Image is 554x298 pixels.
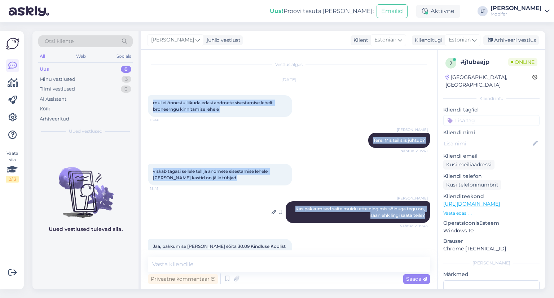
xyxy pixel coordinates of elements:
[40,66,49,73] div: Uus
[443,115,540,126] input: Lisa tag
[49,225,123,233] p: Uued vestlused tulevad siia.
[122,76,131,83] div: 3
[115,52,133,61] div: Socials
[412,36,443,44] div: Klienditugi
[443,172,540,180] p: Kliendi telefon
[443,152,540,160] p: Kliendi email
[443,227,540,235] p: Windows 10
[351,36,368,44] div: Klient
[150,186,177,191] span: 15:41
[491,5,542,11] div: [PERSON_NAME]
[491,5,550,17] a: [PERSON_NAME]Mobifer
[148,274,218,284] div: Privaatne kommentaar
[45,38,74,45] span: Otsi kliente
[32,154,138,219] img: No chats
[397,127,428,132] span: [PERSON_NAME]
[69,128,102,135] span: Uued vestlused
[121,86,131,93] div: 0
[443,210,540,216] p: Vaata edasi ...
[449,36,471,44] span: Estonian
[40,76,75,83] div: Minu vestlused
[400,148,428,154] span: Nähtud ✓ 15:41
[397,196,428,201] span: [PERSON_NAME]
[400,223,428,229] span: Nähtud ✓ 15:43
[148,61,430,68] div: Vestlus algas
[508,58,537,66] span: Online
[151,36,194,44] span: [PERSON_NAME]
[153,100,274,112] span: mul ei õnnestu liikuda edasi andmete sisestamise lehelt broneerngu kinnitamise lehele
[483,35,539,45] div: Arhiveeri vestlus
[270,8,283,14] b: Uus!
[461,58,508,66] div: # j1ubaajp
[374,36,396,44] span: Estonian
[6,37,19,51] img: Askly Logo
[443,201,500,207] a: [URL][DOMAIN_NAME]
[406,276,427,282] span: Saada
[153,168,269,180] span: viskab tagasi sellele tellija andmete sisestamise lehele [PERSON_NAME] kastid on jälle tühjad
[443,237,540,245] p: Brauser
[148,76,430,83] div: [DATE]
[443,245,540,253] p: Chrome [TECHNICAL_ID]
[443,160,494,170] div: Küsi meiliaadressi
[38,52,47,61] div: All
[121,66,131,73] div: 0
[40,96,66,103] div: AI Assistent
[373,137,425,143] span: Tere! Mis teil siis juhtub?
[443,180,501,190] div: Küsi telefoninumbrit
[40,86,75,93] div: Tiimi vestlused
[450,60,452,66] span: j
[443,193,540,200] p: Klienditeekond
[444,140,531,148] input: Lisa nimi
[443,271,540,278] p: Märkmed
[6,150,19,183] div: Vaata siia
[445,74,532,89] div: [GEOGRAPHIC_DATA], [GEOGRAPHIC_DATA]
[40,105,50,113] div: Kõik
[204,36,241,44] div: juhib vestlust
[150,117,177,123] span: 15:40
[40,115,69,123] div: Arhiveeritud
[443,95,540,102] div: Kliendi info
[6,176,19,183] div: 2 / 3
[295,206,426,218] span: Kas pakkumised saite muidu ette ning mis sõiduga tegu on, saan ehk lingi saata teile?
[491,11,542,17] div: Mobifer
[75,52,87,61] div: Web
[416,5,460,18] div: Aktiivne
[443,106,540,114] p: Kliendi tag'id
[153,244,287,262] span: Jaa, pakkumise [PERSON_NAME] sõita 30.09 Kindluse Koolist Jüri kooli (25 inimest) ja pakkumises n...
[270,7,374,16] div: Proovi tasuta [PERSON_NAME]:
[377,4,408,18] button: Emailid
[443,129,540,136] p: Kliendi nimi
[443,260,540,266] div: [PERSON_NAME]
[478,6,488,16] div: LT
[443,219,540,227] p: Operatsioonisüsteem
